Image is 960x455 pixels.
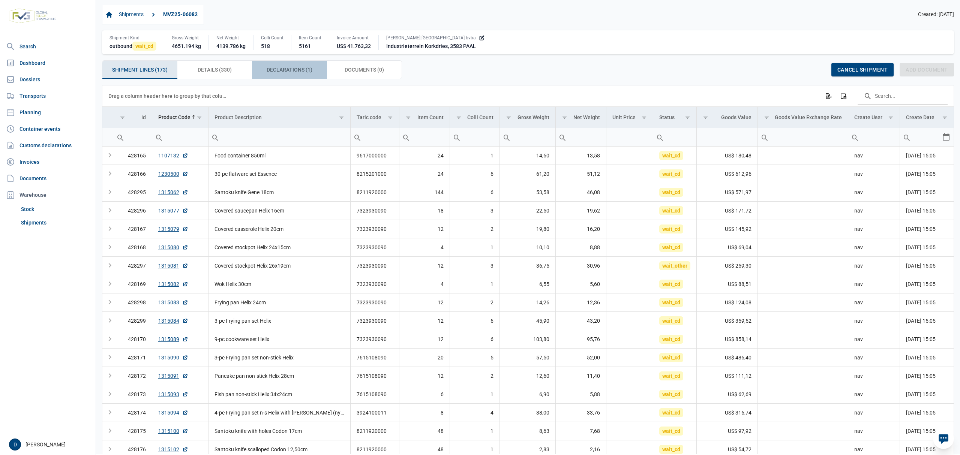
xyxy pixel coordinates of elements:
[357,114,381,120] div: Taric code
[848,128,900,146] input: Filter cell
[450,348,500,367] td: 5
[102,293,114,311] td: Expand
[3,39,93,54] a: Search
[208,107,351,128] td: Column Product Description
[152,128,208,146] input: Filter cell
[450,107,500,128] td: Column Colli Count
[102,201,114,220] td: Expand
[450,422,500,440] td: 1
[848,311,900,330] td: nav
[450,128,463,146] div: Search box
[450,293,500,311] td: 2
[500,128,556,146] td: Filter cell
[114,165,152,183] td: 428166
[208,128,222,146] div: Search box
[3,88,93,103] a: Transports
[399,165,450,183] td: 24
[267,65,312,74] span: Declarations (1)
[653,128,667,146] div: Search box
[114,128,152,146] td: Filter cell
[848,128,862,146] div: Search box
[114,330,152,348] td: 428170
[172,42,201,50] div: 4651.194 kg
[653,107,697,128] td: Column Status
[132,42,156,51] span: wait_cd
[900,128,954,146] td: Filter cell
[399,128,413,146] div: Search box
[351,128,399,146] td: Filter cell
[556,256,606,275] td: 30,96
[208,238,351,256] td: Covered stockpot Helix 24x15cm
[6,6,59,26] img: FVG - Global freight forwarding
[697,128,758,146] td: Filter cell
[659,114,675,120] div: Status
[208,385,351,403] td: Fish pan non-stick Helix 34x24cm
[158,299,188,306] a: 1315083
[653,128,696,146] input: Filter cell
[339,114,344,120] span: Show filter options for column 'Product Description'
[351,220,399,238] td: 7323930090
[556,311,606,330] td: 43,20
[208,330,351,348] td: 9-pc cookware set Helix
[848,367,900,385] td: nav
[116,8,147,21] a: Shipments
[208,422,351,440] td: Santoku knife with holes Codon 17cm
[556,348,606,367] td: 52,00
[467,114,493,120] div: Colli Count
[158,189,188,196] a: 1315062
[399,311,450,330] td: 12
[158,152,188,159] a: 1107132
[900,128,913,146] div: Search box
[158,170,188,178] a: 1230500
[848,293,900,311] td: nav
[641,114,647,120] span: Show filter options for column 'Unit Price'
[399,201,450,220] td: 18
[399,147,450,165] td: 24
[848,403,900,422] td: nav
[703,114,708,120] span: Show filter options for column 'Goods Value'
[758,128,771,146] div: Search box
[848,348,900,367] td: nav
[500,311,556,330] td: 45,90
[606,107,653,128] td: Column Unit Price
[450,128,500,146] td: Filter cell
[108,90,229,102] div: Drag a column header here to group by that column
[114,348,152,367] td: 428171
[450,275,500,293] td: 1
[821,89,835,103] div: Export all data to Excel
[900,107,954,128] td: Column Create Date
[196,114,202,120] span: Show filter options for column 'Product Code'
[102,238,114,256] td: Expand
[158,244,188,251] a: 1315080
[888,114,894,120] span: Show filter options for column 'Create User'
[3,55,93,70] a: Dashboard
[556,330,606,348] td: 95,76
[659,151,683,160] span: wait_cd
[764,114,769,120] span: Show filter options for column 'Goods Value Exchange Rate'
[114,403,152,422] td: 428174
[158,427,188,435] a: 1315100
[3,121,93,136] a: Container events
[114,238,152,256] td: 428168
[9,439,21,451] div: D
[450,385,500,403] td: 1
[120,114,125,120] span: Show filter options for column 'Id'
[506,114,511,120] span: Show filter options for column 'Gross Weight'
[158,262,188,269] a: 1315081
[114,367,152,385] td: 428172
[399,293,450,311] td: 12
[141,114,146,120] div: Id
[351,201,399,220] td: 7323930090
[556,128,569,146] div: Search box
[556,220,606,238] td: 16,20
[3,154,93,169] a: Invoices
[351,330,399,348] td: 7323930090
[152,107,208,128] td: Column Product Code
[386,42,485,50] div: Industrieterrein Korkdries, 3583 PAAL
[299,42,321,50] div: 5161
[114,220,152,238] td: 428167
[500,107,556,128] td: Column Gross Weight
[102,367,114,385] td: Expand
[556,201,606,220] td: 19,62
[208,256,351,275] td: Covered stockpot Helix 26x19cm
